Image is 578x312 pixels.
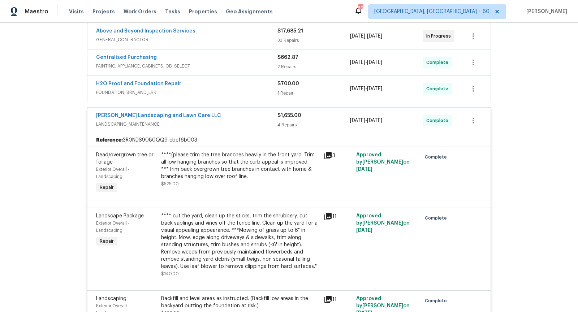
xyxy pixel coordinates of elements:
[69,8,84,15] span: Visits
[96,55,157,60] a: Centralized Purchasing
[165,9,180,14] span: Tasks
[96,81,181,86] a: H2O Proof and Foundation Repair
[350,117,382,124] span: -
[426,117,451,124] span: Complete
[350,32,382,40] span: -
[277,37,350,44] div: 33 Repairs
[367,118,382,123] span: [DATE]
[96,36,277,43] span: GENERAL_CONTRACTOR
[96,296,126,301] span: Landscaping
[277,113,301,118] span: $1,655.00
[426,59,451,66] span: Complete
[523,8,567,15] span: [PERSON_NAME]
[367,60,382,65] span: [DATE]
[161,295,319,309] div: Backfill and level areas as instructed. (Backfill low areas in the backyard putting the foundatio...
[124,8,156,15] span: Work Orders
[277,63,350,70] div: 2 Repairs
[161,151,319,180] div: ****(please trim the tree branches heavily in the front yard. Trim all low hanging branches so th...
[92,8,115,15] span: Projects
[425,153,450,161] span: Complete
[96,29,195,34] a: Above and Beyond Inspection Services
[350,34,365,39] span: [DATE]
[367,34,382,39] span: [DATE]
[87,134,491,147] div: 3R0NDS9080QQ9-cbef6b003
[96,136,123,144] b: Reference:
[374,8,489,15] span: [GEOGRAPHIC_DATA], [GEOGRAPHIC_DATA] + 60
[425,214,450,222] span: Complete
[350,118,365,123] span: [DATE]
[350,86,365,91] span: [DATE]
[96,221,130,233] span: Exterior Overall - Landscaping
[358,4,363,12] div: 699
[96,167,130,179] span: Exterior Overall - Landscaping
[356,167,372,172] span: [DATE]
[96,152,154,165] span: Dead/overgrown tree or foliage
[367,86,382,91] span: [DATE]
[277,55,298,60] span: $662.87
[324,212,352,221] div: 11
[25,8,48,15] span: Maestro
[426,85,451,92] span: Complete
[426,32,454,40] span: In Progress
[96,113,221,118] a: [PERSON_NAME] Landscaping and Lawn Care LLC
[356,228,372,233] span: [DATE]
[324,151,352,160] div: 3
[350,59,382,66] span: -
[277,90,350,97] div: 1 Repair
[97,184,117,191] span: Repair
[189,8,217,15] span: Properties
[161,272,179,276] span: $140.00
[350,85,382,92] span: -
[356,213,410,233] span: Approved by [PERSON_NAME] on
[277,81,299,86] span: $700.00
[226,8,273,15] span: Geo Assignments
[277,29,303,34] span: $17,685.21
[96,62,277,70] span: PAINTING, APPLIANCE, CABINETS, OD_SELECT
[356,152,410,172] span: Approved by [PERSON_NAME] on
[96,121,277,128] span: LANDSCAPING_MAINTENANCE
[324,295,352,304] div: 11
[425,297,450,304] span: Complete
[96,213,144,218] span: Landscape Package
[96,89,277,96] span: FOUNDATION, BRN_AND_LRR
[97,238,117,245] span: Repair
[161,212,319,270] div: **** cut the yard, clean up the sticks, trim the shrubbery, cut back saplings and vines off the f...
[350,60,365,65] span: [DATE]
[161,182,179,186] span: $525.00
[277,121,350,129] div: 4 Repairs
